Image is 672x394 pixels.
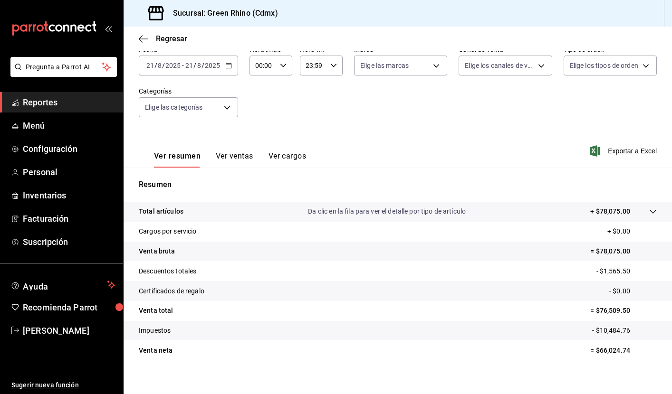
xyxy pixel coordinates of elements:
[139,226,197,236] p: Cargos por servicio
[139,266,196,276] p: Descuentos totales
[154,151,306,168] div: navigation tabs
[139,88,238,94] label: Categorías
[590,306,657,316] p: = $76,509.50
[139,46,238,53] label: Fecha
[23,189,115,202] span: Inventarios
[590,346,657,356] p: = $66,024.74
[269,151,307,168] button: Ver cargos
[607,226,657,236] p: + $0.00
[204,62,221,69] input: ----
[360,61,409,70] span: Elige las marcas
[202,62,204,69] span: /
[182,62,184,69] span: -
[105,25,112,32] button: open_drawer_menu
[139,306,173,316] p: Venta total
[570,61,638,70] span: Elige los tipos de orden
[609,286,657,296] p: - $0.00
[590,206,630,216] p: + $78,075.00
[146,62,154,69] input: --
[197,62,202,69] input: --
[23,324,115,337] span: [PERSON_NAME]
[590,246,657,256] p: = $78,075.00
[139,326,171,336] p: Impuestos
[157,62,162,69] input: --
[23,212,115,225] span: Facturación
[23,166,115,178] span: Personal
[592,326,657,336] p: - $10,484.76
[465,61,534,70] span: Elige los canales de venta
[165,62,181,69] input: ----
[596,266,657,276] p: - $1,565.50
[154,62,157,69] span: /
[156,34,187,43] span: Regresar
[185,62,193,69] input: --
[139,286,204,296] p: Certificados de regalo
[23,279,103,291] span: Ayuda
[216,151,253,168] button: Ver ventas
[10,57,117,77] button: Pregunta a Parrot AI
[162,62,165,69] span: /
[139,246,175,256] p: Venta bruta
[23,96,115,109] span: Reportes
[139,179,657,190] p: Resumen
[26,62,102,72] span: Pregunta a Parrot AI
[23,235,115,248] span: Suscripción
[7,69,117,79] a: Pregunta a Parrot AI
[250,46,292,53] label: Hora inicio
[139,34,187,43] button: Regresar
[23,301,115,314] span: Recomienda Parrot
[139,346,173,356] p: Venta neta
[11,380,115,390] span: Sugerir nueva función
[139,206,183,216] p: Total artículos
[145,103,203,112] span: Elige las categorías
[23,142,115,155] span: Configuración
[592,145,657,157] button: Exportar a Excel
[154,151,201,168] button: Ver resumen
[23,119,115,132] span: Menú
[193,62,196,69] span: /
[308,206,466,216] p: Da clic en la fila para ver el detalle por tipo de artículo
[300,46,343,53] label: Hora fin
[165,8,278,19] h3: Sucursal: Green Rhino (Cdmx)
